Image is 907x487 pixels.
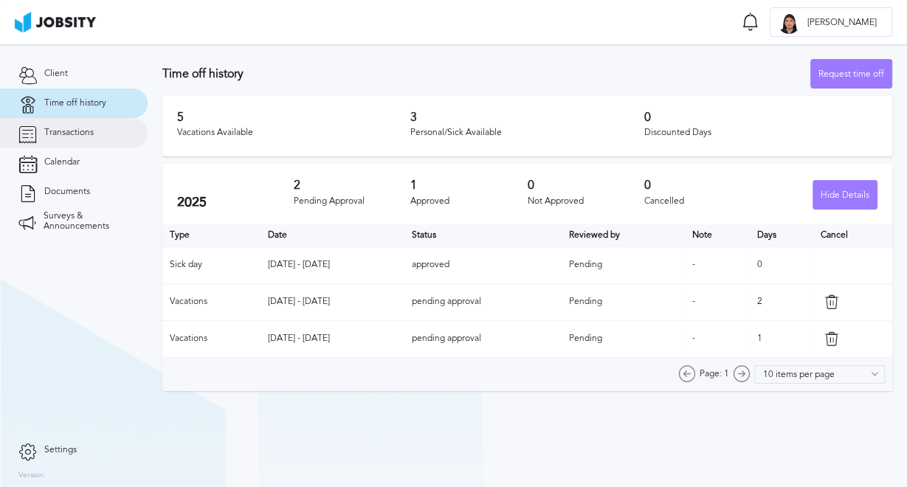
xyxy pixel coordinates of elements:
[404,224,562,246] th: Toggle SortBy
[44,187,90,197] span: Documents
[644,179,761,192] h3: 0
[750,224,813,246] th: Days
[162,224,261,246] th: Type
[569,296,602,306] span: Pending
[261,320,404,357] td: [DATE] - [DATE]
[569,333,602,343] span: Pending
[644,111,877,124] h3: 0
[261,224,404,246] th: Toggle SortBy
[18,472,46,480] label: Version:
[685,224,750,246] th: Toggle SortBy
[162,320,261,357] td: Vacations
[410,111,644,124] h3: 3
[294,179,410,192] h3: 2
[770,7,892,37] button: K[PERSON_NAME]
[644,196,761,207] div: Cancelled
[261,283,404,320] td: [DATE] - [DATE]
[294,196,410,207] div: Pending Approval
[410,179,527,192] h3: 1
[404,320,562,357] td: pending approval
[692,259,695,269] span: -
[44,128,94,138] span: Transactions
[750,283,813,320] td: 2
[177,128,410,138] div: Vacations Available
[44,445,77,455] span: Settings
[778,12,800,34] div: K
[44,98,106,108] span: Time off history
[700,369,729,379] span: Page: 1
[644,128,877,138] div: Discounted Days
[177,195,294,210] h2: 2025
[44,69,68,79] span: Client
[15,12,96,32] img: ab4bad089aa723f57921c736e9817d99.png
[800,18,884,28] span: [PERSON_NAME]
[813,181,877,210] div: Hide Details
[410,196,527,207] div: Approved
[810,59,892,89] button: Request time off
[162,283,261,320] td: Vacations
[750,246,813,283] td: 0
[177,111,410,124] h3: 5
[569,259,602,269] span: Pending
[410,128,644,138] div: Personal/Sick Available
[813,224,892,246] th: Cancel
[44,157,80,167] span: Calendar
[162,67,810,80] h3: Time off history
[404,246,562,283] td: approved
[261,246,404,283] td: [DATE] - [DATE]
[692,333,695,343] span: -
[162,246,261,283] td: Sick day
[44,211,129,232] span: Surveys & Announcements
[813,180,877,210] button: Hide Details
[692,296,695,306] span: -
[528,196,644,207] div: Not Approved
[562,224,685,246] th: Toggle SortBy
[811,60,892,89] div: Request time off
[404,283,562,320] td: pending approval
[750,320,813,357] td: 1
[528,179,644,192] h3: 0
